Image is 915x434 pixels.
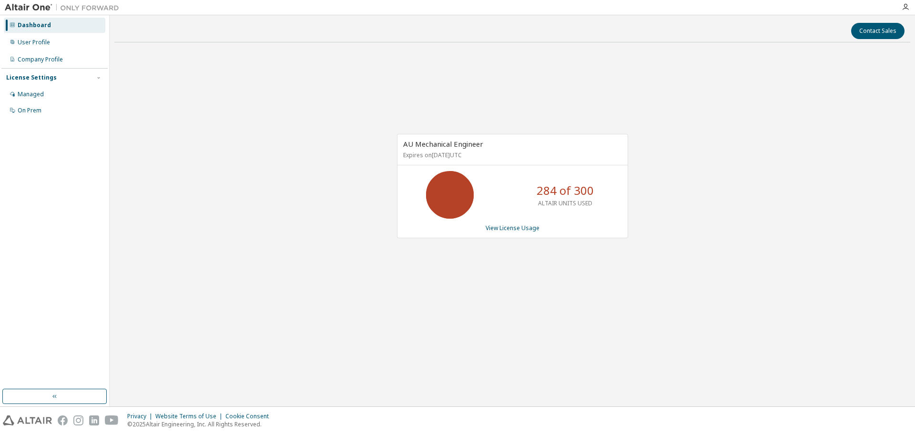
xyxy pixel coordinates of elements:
img: Altair One [5,3,124,12]
span: AU Mechanical Engineer [403,139,483,149]
div: Dashboard [18,21,51,29]
div: On Prem [18,107,41,114]
p: © 2025 Altair Engineering, Inc. All Rights Reserved. [127,420,274,428]
div: Company Profile [18,56,63,63]
img: altair_logo.svg [3,415,52,425]
button: Contact Sales [851,23,905,39]
img: facebook.svg [58,415,68,425]
p: 284 of 300 [537,182,594,199]
a: View License Usage [486,224,539,232]
img: youtube.svg [105,415,119,425]
div: License Settings [6,74,57,81]
div: Cookie Consent [225,413,274,420]
img: linkedin.svg [89,415,99,425]
img: instagram.svg [73,415,83,425]
p: ALTAIR UNITS USED [538,199,592,207]
div: Privacy [127,413,155,420]
div: Website Terms of Use [155,413,225,420]
div: Managed [18,91,44,98]
div: User Profile [18,39,50,46]
p: Expires on [DATE] UTC [403,151,620,159]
